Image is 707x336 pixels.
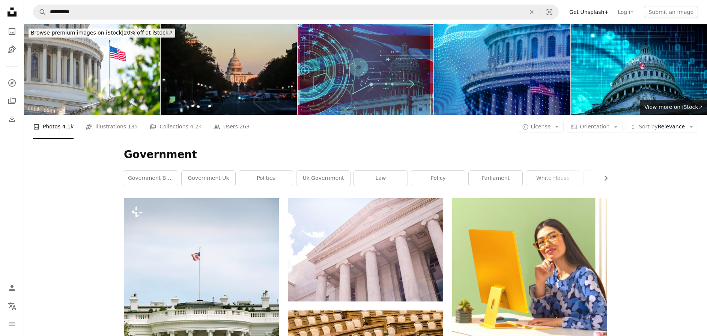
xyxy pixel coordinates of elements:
button: License [518,121,564,133]
img: Close-up view of the American Flag on the U.S. Capitol building in Washington D.C. on the East Fa... [24,24,160,115]
img: Digital Age- Ai Regulation- Technology United States Government [571,24,707,115]
span: Relevance [639,123,685,131]
img: Government Technology Innovation [298,24,433,115]
span: 135 [128,122,138,131]
img: Polling technology, election data visualization data [434,24,570,115]
a: Log in [613,6,638,18]
button: scroll list to the right [599,171,607,186]
button: Search Unsplash [33,5,46,19]
span: 263 [239,122,250,131]
button: Visual search [540,5,558,19]
a: View more on iStock↗ [640,100,707,115]
a: government building [124,171,178,186]
a: Illustrations [5,42,20,57]
a: a large white building with a fountain in front of it [124,311,279,318]
a: policy [411,171,465,186]
a: white concrete building under sky [288,246,443,253]
a: Photos [5,24,20,39]
button: Submit an image [644,6,698,18]
a: white house [526,171,580,186]
span: License [531,124,551,130]
a: parliament [469,171,522,186]
img: white concrete building under sky [288,198,443,301]
h1: Government [124,148,607,161]
span: Sort by [639,124,657,130]
span: Orientation [580,124,609,130]
a: law [354,171,408,186]
button: Orientation [567,121,623,133]
a: government uk [182,171,235,186]
button: Clear [523,5,540,19]
a: politic [584,171,637,186]
a: Collections 4.2k [150,115,201,139]
a: Users 263 [214,115,250,139]
span: 20% off at iStock ↗ [31,30,173,36]
a: uk government [296,171,350,186]
a: politics [239,171,293,186]
a: Log in / Sign up [5,280,20,295]
a: Explore [5,75,20,90]
span: 4.2k [190,122,201,131]
button: Sort byRelevance [626,121,698,133]
a: Download History [5,111,20,127]
button: Menu [5,316,20,331]
a: Browse premium images on iStock|20% off at iStock↗ [24,24,180,42]
span: Browse premium images on iStock | [31,30,123,36]
span: View more on iStock ↗ [644,104,702,110]
a: Collections [5,93,20,108]
form: Find visuals sitewide [33,5,559,20]
a: Get Unsplash+ [565,6,613,18]
img: View of Capitol Building in the background from Freedom Plaza, Focusing on the background [161,24,296,115]
button: Language [5,298,20,313]
a: Illustrations 135 [86,115,138,139]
